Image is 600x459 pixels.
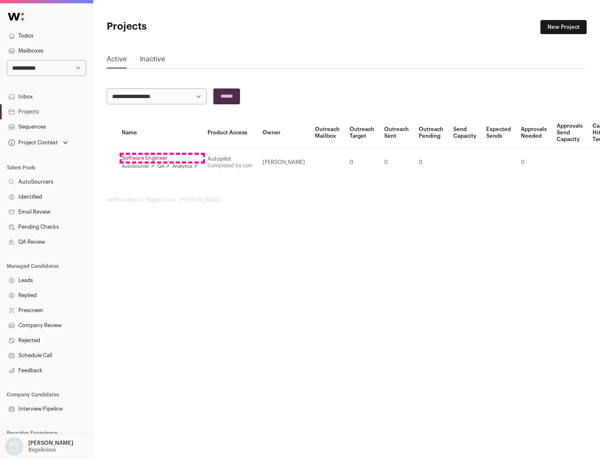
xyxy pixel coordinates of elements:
[140,54,165,68] a: Inactive
[379,148,414,177] td: 0
[310,118,345,148] th: Outreach Mailbox
[172,163,197,170] a: Analytics ↗
[540,20,587,34] a: New Project
[117,118,202,148] th: Name
[481,118,516,148] th: Expected Sends
[257,148,310,177] td: [PERSON_NAME]
[122,155,197,161] a: Software Engineer
[7,139,58,146] div: Project Context
[414,118,448,148] th: Outreach Pending
[3,437,75,456] button: Open dropdown
[207,163,252,168] a: Completed by csm
[552,118,587,148] th: Approvals Send Capacity
[5,437,23,456] img: nopic.png
[257,118,310,148] th: Owner
[157,163,169,170] a: QA ↗
[107,20,267,33] h1: Projects
[207,156,252,162] div: Autopilot
[7,137,70,149] button: Open dropdown
[122,163,154,170] a: AutoSourcer ↗
[448,118,481,148] th: Send Capacity
[345,148,379,177] td: 0
[414,148,448,177] td: 0
[202,118,257,148] th: Product Access
[107,54,127,68] a: Active
[516,148,552,177] td: 0
[28,440,73,446] p: [PERSON_NAME]
[345,118,379,148] th: Outreach Target
[28,446,56,453] p: Bagelicious
[3,8,28,25] img: Wellfound
[516,118,552,148] th: Approvals Needed
[107,197,587,203] footer: wellfound:ai for Bagelicious - [PERSON_NAME]
[379,118,414,148] th: Outreach Sent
